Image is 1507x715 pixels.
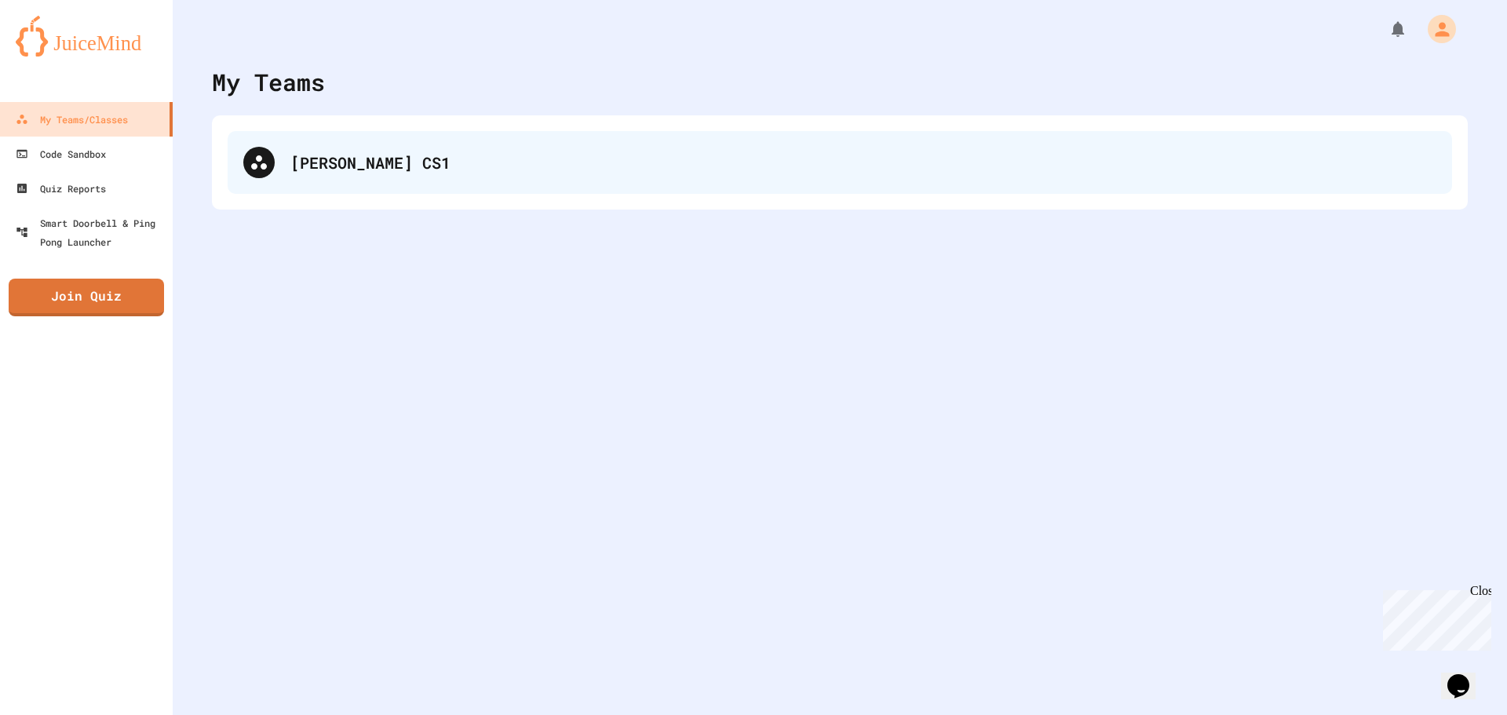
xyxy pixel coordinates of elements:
div: Smart Doorbell & Ping Pong Launcher [16,213,166,251]
div: Quiz Reports [16,179,106,198]
div: My Teams/Classes [16,110,128,129]
iframe: chat widget [1441,652,1491,699]
img: logo-orange.svg [16,16,157,57]
div: [PERSON_NAME] CS1 [228,131,1452,194]
div: [PERSON_NAME] CS1 [290,151,1436,174]
a: Join Quiz [9,279,164,316]
div: My Teams [212,64,325,100]
iframe: chat widget [1377,584,1491,651]
div: Chat with us now!Close [6,6,108,100]
div: My Account [1411,11,1460,47]
div: Code Sandbox [16,144,106,163]
div: My Notifications [1359,16,1411,42]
